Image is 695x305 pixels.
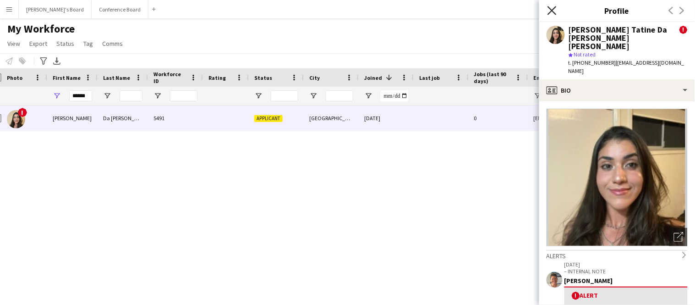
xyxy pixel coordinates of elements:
button: [PERSON_NAME]'s Board [19,0,92,18]
button: Conference Board [92,0,148,18]
button: Open Filter Menu [309,92,317,100]
img: Lara Tatine Da Silva Sodre Pereira [7,110,25,128]
div: [GEOGRAPHIC_DATA] [304,105,359,131]
button: Open Filter Menu [103,92,111,100]
div: Alerts [547,250,688,260]
span: First Name [53,74,81,81]
h3: Profile [539,5,695,17]
div: [PERSON_NAME] Tatine Da [PERSON_NAME] [PERSON_NAME] [569,26,679,50]
a: Comms [99,38,126,50]
div: Bio [539,79,695,101]
span: ! [572,292,580,300]
div: Alert [572,291,680,300]
input: City Filter Input [326,90,353,101]
span: | [EMAIL_ADDRESS][DOMAIN_NAME] [569,59,684,74]
input: Status Filter Input [271,90,298,101]
input: First Name Filter Input [69,90,92,101]
span: t. [PHONE_NUMBER] [569,59,616,66]
input: Last Name Filter Input [120,90,142,101]
span: Joined [364,74,382,81]
a: View [4,38,24,50]
span: Tag [83,39,93,48]
a: Status [53,38,78,50]
p: – INTERNAL NOTE [564,268,688,275]
span: Email [534,74,548,81]
span: View [7,39,20,48]
span: Rating [208,74,226,81]
div: 5491 [148,105,203,131]
div: [PERSON_NAME] [47,105,98,131]
button: Open Filter Menu [53,92,61,100]
div: [DATE] [359,105,414,131]
app-action-btn: Advanced filters [38,55,49,67]
p: [DATE] [564,261,688,268]
span: ! [679,26,688,34]
button: Open Filter Menu [254,92,263,100]
img: Crew avatar or photo [547,109,688,246]
div: 0 [469,105,528,131]
span: Last job [419,74,440,81]
app-action-btn: Export XLSX [51,55,62,67]
span: ! [18,108,27,117]
input: Joined Filter Input [381,90,408,101]
div: [PERSON_NAME] [564,277,688,285]
span: Workforce ID [153,71,186,84]
span: My Workforce [7,22,75,36]
span: Status [56,39,74,48]
button: Open Filter Menu [364,92,372,100]
span: Comms [102,39,123,48]
span: Jobs (last 90 days) [474,71,512,84]
span: Photo [7,74,22,81]
a: Export [26,38,51,50]
button: Open Filter Menu [534,92,542,100]
span: Status [254,74,272,81]
div: Da [PERSON_NAME] [PERSON_NAME] [98,105,148,131]
button: Open Filter Menu [153,92,162,100]
span: Not rated [574,51,596,58]
div: Open photos pop-in [669,228,688,246]
span: Applicant [254,115,283,122]
span: City [309,74,320,81]
span: Export [29,39,47,48]
a: Tag [80,38,97,50]
span: Last Name [103,74,130,81]
input: Workforce ID Filter Input [170,90,197,101]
